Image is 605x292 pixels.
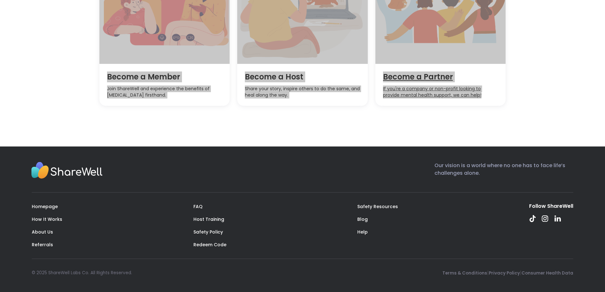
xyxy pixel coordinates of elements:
[489,270,520,276] a: Privacy Policy
[529,203,573,210] div: Follow ShareWell
[32,203,58,210] a: Homepage
[193,216,224,222] a: Host Training
[31,162,103,180] img: Sharewell
[357,216,368,222] a: Blog
[357,229,368,235] a: Help
[245,86,360,98] span: Share your story, inspire others to do the same, and heal along the way.
[32,216,62,222] a: How It Works
[434,162,573,182] p: Our vision is a world where no one has to face life’s challenges alone.
[383,71,498,82] span: Become a Partner
[107,71,222,82] span: Become a Member
[357,203,398,210] a: Safety Resources
[521,270,573,276] a: Consumer Health Data
[487,269,489,276] span: |
[520,269,521,276] span: |
[193,203,203,210] a: FAQ
[193,241,226,248] a: Redeem Code
[32,270,132,276] div: © 2025 ShareWell Labs Co. All Rights Reserved.
[383,86,498,98] span: If you're a company or non-profit looking to provide mental health support, we can help!
[193,229,223,235] a: Safety Policy
[107,86,222,98] span: Join ShareWell and experience the benefits of [MEDICAL_DATA] firsthand.
[32,241,53,248] a: Referrals
[32,229,53,235] a: About Us
[245,71,360,82] span: Become a Host
[442,270,487,276] a: Terms & Conditions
